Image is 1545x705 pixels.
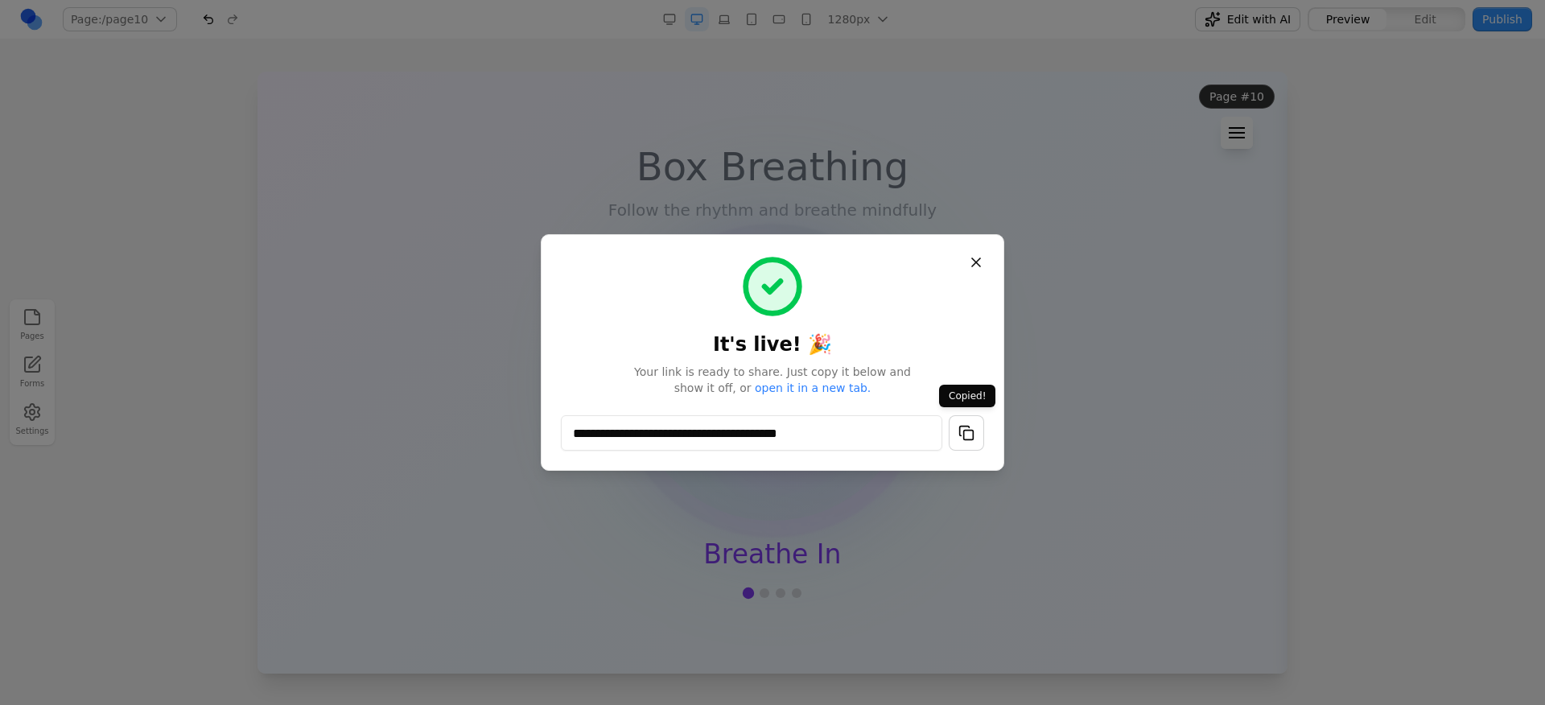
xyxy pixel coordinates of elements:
[941,13,1017,37] div: Page #10
[351,76,679,114] h1: Box Breathing
[618,364,927,396] span: Your link is ready to share. Just copy it below and show it off, or
[755,381,871,394] a: open it in a new tab.
[561,254,984,357] h1: It's live! 🎉
[351,127,679,150] p: Follow the rhythm and breathe mindfully
[939,385,995,407] div: Copied!
[446,467,583,499] p: Breathe In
